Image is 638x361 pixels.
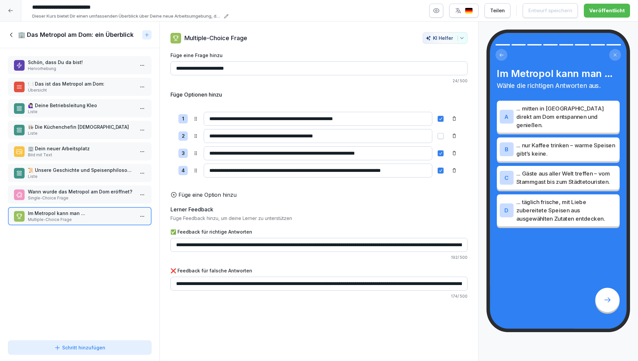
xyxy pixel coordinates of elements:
p: 192 / 500 [170,254,468,260]
div: Schritt hinzufügen [54,344,105,351]
p: A [504,113,509,120]
p: 2 [182,132,185,140]
label: Füge eine Frage hinzu [170,52,468,59]
h4: Im Metropol kann man ... [497,68,619,80]
p: Single-Choice Frage [28,195,134,201]
button: Teilen [484,3,510,18]
label: ❌ Feedback für falsche Antworten [170,267,468,274]
p: Multiple-Choice Frage [28,217,134,223]
p: 🍽️ Das ist das Metropol am Dom: [28,80,134,87]
p: B [505,146,509,152]
p: 🏢 Dein neuer Arbeitsplatz [28,145,134,152]
div: Wann wurde das Metropol am Dom eröffnet?Single-Choice Frage [8,185,152,204]
p: Hervorhebung [28,66,134,72]
p: 24 / 500 [170,78,468,84]
img: de.svg [465,8,473,14]
p: D [504,207,509,214]
p: 👩🏻‍🍳 Die Küchenchefin [DEMOGRAPHIC_DATA] [28,123,134,130]
p: 4 [181,167,185,175]
p: ... täglich frische, mit Liebe zubereitete Speisen aus ausgewählten Zutaten entdecken. [516,198,617,223]
p: Wann wurde das Metropol am Dom eröffnet? [28,188,134,195]
button: Veröffentlicht [584,4,630,18]
button: Entwurf speichern [523,3,578,18]
p: Im Metropol kann man ... [28,210,134,217]
p: Liste [28,174,134,180]
p: Wähle die richtigen Antworten aus. [497,81,619,90]
p: ... Gäste aus aller Welt treffen – vom Stammgast bis zum Städtetouristen. [516,170,617,186]
div: 🏢 Dein neuer ArbeitsplatzBild mit Text [8,142,152,161]
p: Liste [28,130,134,136]
p: Multiple-Choice Frage [184,34,247,42]
div: 🍽️ Das ist das Metropol am Dom:Übersicht [8,78,152,96]
button: Schritt hinzufügen [8,340,152,355]
p: ... mitten in [GEOGRAPHIC_DATA] direkt am Dom entspannen und genießen. [516,104,617,129]
p: Füge eine Option hinzu [178,191,237,199]
p: Übersicht [28,87,134,93]
h1: 🏢 Das Metropol am Dom: ein Überblick [18,31,134,39]
p: 174 / 500 [170,293,468,299]
p: Dieser Kurs bietet Dir einen umfassenden Überblick über Deine neue Arbeitsumgebung, das Team und ... [32,13,222,20]
h5: Füge Optionen hinzu [170,91,222,99]
div: KI Helfer [426,35,465,41]
div: 🙋🏻‍♀️ Deine Betriebsleitung KleoListe [8,99,152,117]
div: 👩🏻‍🍳 Die Küchenchefin [DEMOGRAPHIC_DATA]Liste [8,121,152,139]
button: KI Helfer [423,32,468,44]
div: Teilen [490,7,505,14]
div: Veröffentlicht [589,7,625,14]
p: C [504,175,509,181]
div: Schön, dass Du da bist!Hervorhebung [8,56,152,74]
label: ✅ Feedback für richtige Antworten [170,228,468,235]
p: ... nur Kaffee trinken – warme Speisen gibt’s keine. [516,141,617,158]
div: 📜 Unsere Geschichte und SpeisenphilosophieListe [8,164,152,182]
p: 3 [182,150,185,157]
p: Liste [28,109,134,115]
div: Im Metropol kann man ...Multiple-Choice Frage [8,207,152,225]
p: Füge Feedback hinzu, um deine Lerner zu unterstützen [170,215,468,222]
h5: Lerner Feedback [170,205,213,213]
p: 🙋🏻‍♀️ Deine Betriebsleitung Kleo [28,102,134,109]
p: 📜 Unsere Geschichte und Speisenphilosophie [28,167,134,174]
div: Entwurf speichern [528,7,572,14]
p: Bild mit Text [28,152,134,158]
p: 1 [182,115,184,123]
p: Schön, dass Du da bist! [28,59,134,66]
